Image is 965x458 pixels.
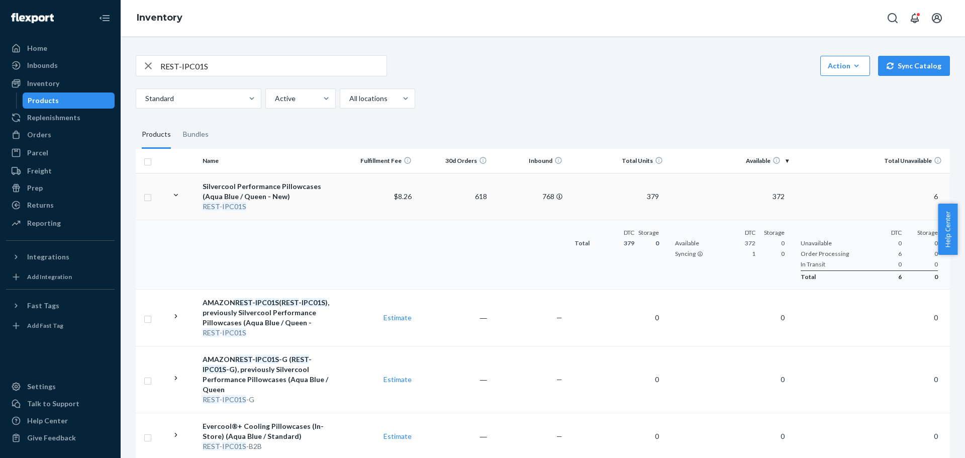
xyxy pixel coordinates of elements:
button: Open account menu [927,8,947,28]
th: 30d Orders [416,149,491,173]
div: Storage [759,228,785,237]
span: 0 [759,249,785,258]
div: AMAZON - ( - ), previously Silvercool Performance Pillowcases (Aqua Blue / Queen - [203,298,336,328]
span: $8.26 [394,192,412,201]
em: IPC01S [222,202,246,211]
em: IPC01S [302,298,325,307]
span: 0 [651,313,663,322]
div: - -B2B [203,441,336,451]
td: ― [416,346,491,413]
div: Add Integration [27,272,72,281]
td: 618 [416,173,491,220]
div: Talk to Support [27,399,79,409]
a: Prep [6,180,115,196]
div: Freight [27,166,52,176]
span: 0 [870,260,902,268]
input: Active [274,94,275,104]
span: Total [574,239,612,247]
a: Estimate [383,432,412,440]
th: Fulfillment Fee [340,149,416,173]
div: Inventory [27,78,59,88]
span: Available [675,239,726,247]
em: IPC01S [203,365,226,374]
span: 372 [730,239,755,247]
a: Home [6,40,115,56]
span: 1 [730,249,755,258]
span: 0 [759,239,785,247]
span: 0 [870,239,902,247]
span: 0 [906,239,938,247]
a: Estimate [383,375,412,384]
a: Talk to Support [6,396,115,412]
div: Orders [27,130,51,140]
a: Settings [6,379,115,395]
div: Inbounds [27,60,58,70]
div: Add Fast Tag [27,321,63,330]
a: Freight [6,163,115,179]
span: 6 [870,249,902,258]
th: Name [199,149,340,173]
img: Flexport logo [11,13,54,23]
th: Inbound [491,149,566,173]
div: Products [28,96,59,106]
span: 0 [906,272,938,281]
span: — [556,432,562,440]
button: Give Feedback [6,430,115,446]
div: - [203,328,336,338]
em: REST [203,395,220,404]
span: 0 [638,239,659,247]
div: - -G [203,395,336,405]
span: 0 [651,375,663,384]
span: — [556,313,562,322]
div: DTC [730,228,755,237]
span: 372 [768,192,789,201]
span: 0 [777,313,789,322]
div: Settings [27,382,56,392]
div: Storage [906,228,938,237]
em: IPC01S [222,328,246,337]
span: 0 [777,432,789,440]
a: Help Center [6,413,115,429]
span: Order Processing [801,249,865,258]
a: Reporting [6,215,115,231]
div: AMAZON - -G ( - -G), previously Silvercool Performance Pillowcases (Aqua Blue / Queen [203,354,336,395]
ol: breadcrumbs [129,4,190,33]
span: 0 [930,313,942,322]
div: Home [27,43,47,53]
span: — [556,375,562,384]
div: Action [828,61,862,71]
button: Help Center [938,204,957,255]
a: Inventory [137,12,182,23]
button: Integrations [6,249,115,265]
span: 0 [930,375,942,384]
span: 0 [777,375,789,384]
div: Prep [27,183,43,193]
input: All locations [348,94,349,104]
td: 768 [491,173,566,220]
div: Storage [638,228,659,237]
th: Total Unavailable [793,149,950,173]
span: Syncing [675,249,726,258]
em: REST [235,298,252,307]
span: 0 [906,249,938,258]
div: DTC [870,228,902,237]
em: REST [203,202,220,211]
span: 6 [870,272,902,281]
span: 6 [930,192,942,201]
a: Replenishments [6,110,115,126]
em: REST [203,442,220,450]
th: Available [667,149,793,173]
div: Fast Tags [27,301,59,311]
span: 0 [651,432,663,440]
div: Silvercool Performance Pillowcases (Aqua Blue / Queen - New) [203,181,336,202]
a: Products [23,93,115,109]
a: Parcel [6,145,115,161]
button: Close Navigation [94,8,115,28]
em: IPC01S [222,395,246,404]
span: 0 [906,260,938,268]
div: Help Center [27,416,68,426]
div: Reporting [27,218,61,228]
a: Inventory [6,75,115,91]
span: 379 [616,239,634,247]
